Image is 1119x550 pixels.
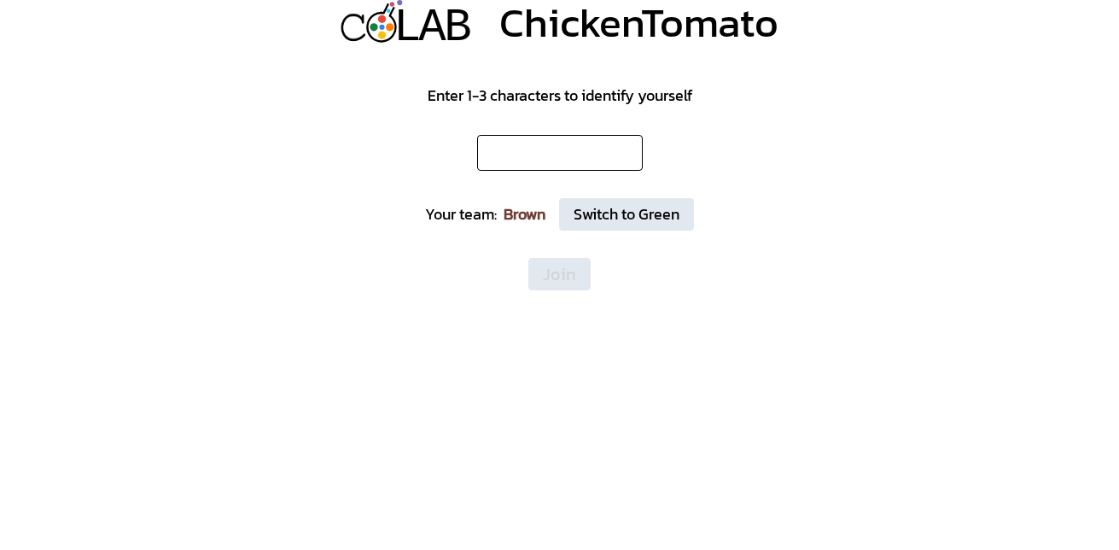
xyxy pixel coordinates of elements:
[418,1,446,56] div: A
[499,2,778,43] div: ChickenTomato
[425,202,497,226] div: Your team:
[393,1,421,56] div: L
[428,84,692,108] div: Enter 1-3 characters to identify yourself
[504,202,545,226] div: Brown
[444,1,471,56] div: B
[559,198,694,231] button: Switch to Green
[528,258,591,290] button: Join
